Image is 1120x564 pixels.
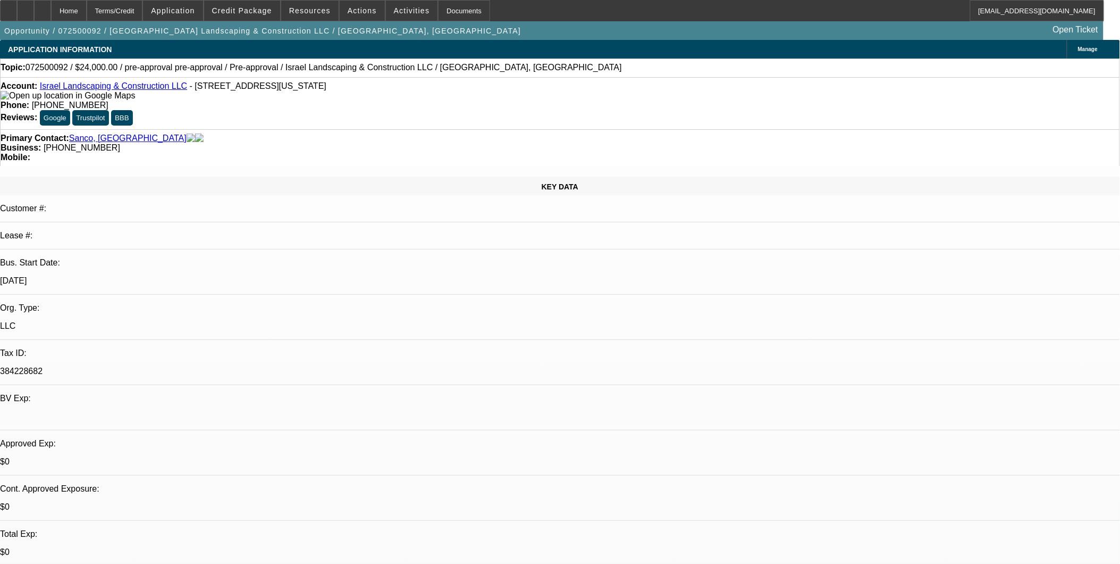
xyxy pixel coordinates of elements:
span: Activities [394,6,430,15]
strong: Business: [1,143,41,152]
span: 072500092 / $24,000.00 / pre-approval pre-approval / Pre-approval / Israel Landscaping & Construc... [26,63,622,72]
strong: Reviews: [1,113,37,122]
button: Application [143,1,203,21]
button: BBB [111,110,133,126]
a: Israel Landscaping & Construction LLC [40,81,188,90]
span: - [STREET_ADDRESS][US_STATE] [190,81,326,90]
span: Manage [1078,46,1098,52]
strong: Mobile: [1,153,30,162]
a: Open Ticket [1049,21,1102,39]
button: Google [40,110,70,126]
button: Activities [386,1,438,21]
button: Credit Package [204,1,280,21]
strong: Primary Contact: [1,134,69,143]
span: Application [151,6,195,15]
img: facebook-icon.png [187,134,195,143]
img: Open up location in Google Maps [1,91,135,101]
span: [PHONE_NUMBER] [32,101,108,110]
a: View Google Maps [1,91,135,100]
button: Actions [340,1,385,21]
span: Actions [348,6,377,15]
strong: Account: [1,81,37,90]
span: [PHONE_NUMBER] [44,143,120,152]
button: Trustpilot [72,110,108,126]
span: Resources [289,6,331,15]
span: Opportunity / 072500092 / [GEOGRAPHIC_DATA] Landscaping & Construction LLC / [GEOGRAPHIC_DATA], [... [4,27,521,35]
strong: Topic: [1,63,26,72]
span: Credit Package [212,6,272,15]
span: KEY DATA [542,183,578,191]
a: Sanco, [GEOGRAPHIC_DATA] [69,134,187,143]
span: APPLICATION INFORMATION [8,45,112,54]
button: Resources [281,1,339,21]
strong: Phone: [1,101,29,110]
img: linkedin-icon.png [195,134,204,143]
